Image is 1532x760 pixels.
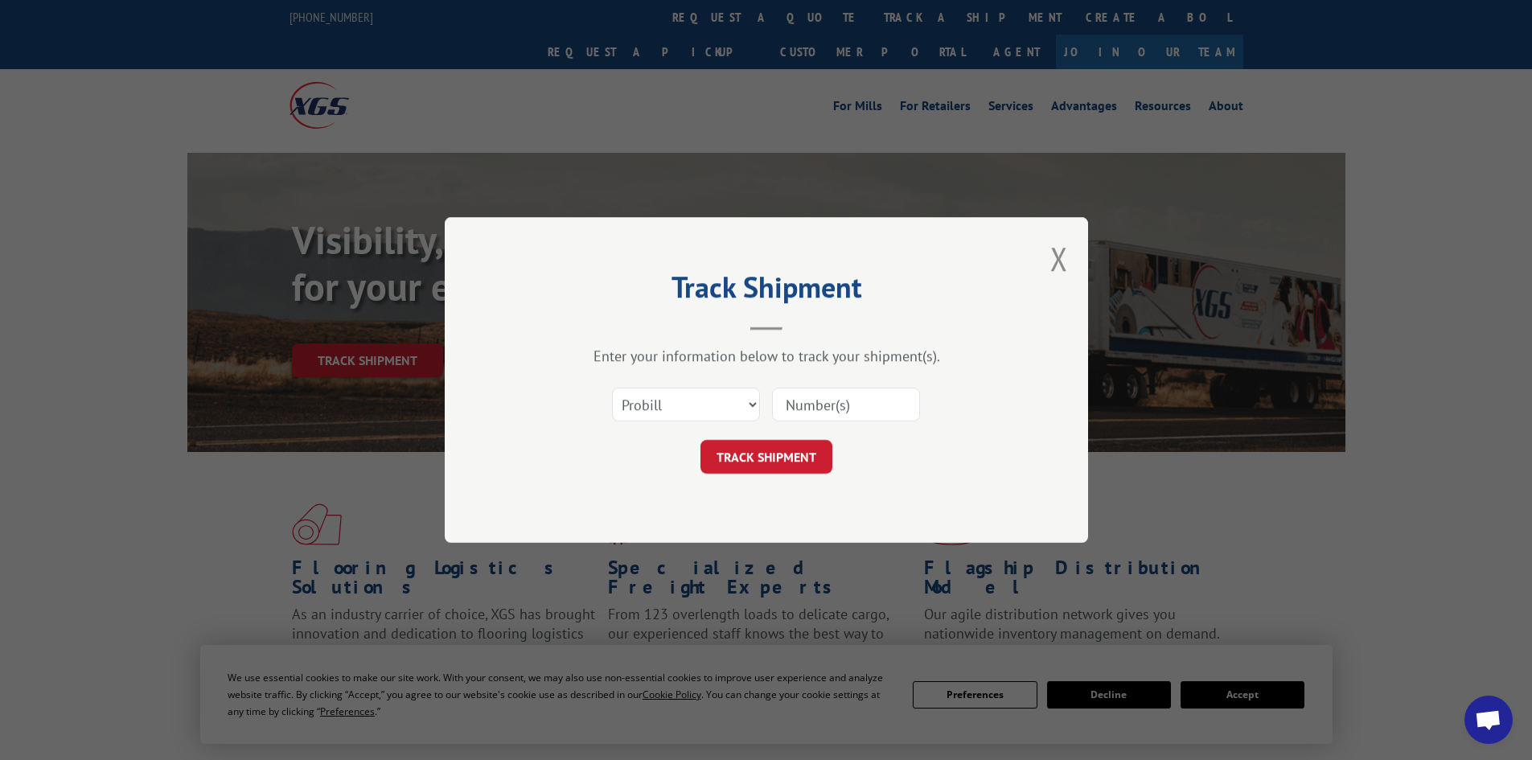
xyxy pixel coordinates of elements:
button: TRACK SHIPMENT [700,440,832,474]
button: Close modal [1050,237,1068,280]
div: Enter your information below to track your shipment(s). [525,347,1008,365]
input: Number(s) [772,388,920,421]
div: Open chat [1464,696,1513,744]
h2: Track Shipment [525,276,1008,306]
